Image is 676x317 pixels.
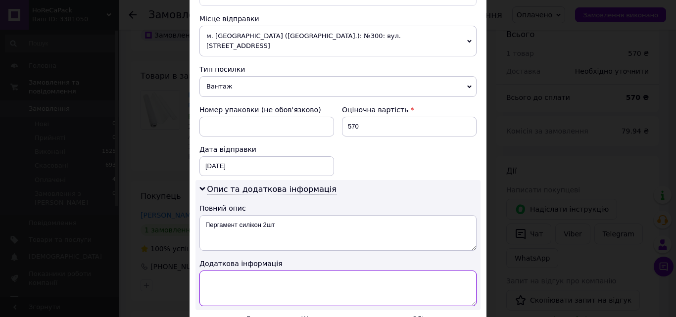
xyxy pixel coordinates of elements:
span: Вантаж [199,76,477,97]
span: Місце відправки [199,15,259,23]
div: Дата відправки [199,144,334,154]
span: Опис та додаткова інформація [207,184,337,194]
span: Тип посилки [199,65,245,73]
div: Додаткова інформація [199,259,477,269]
div: Оціночна вартість [342,105,477,115]
textarea: Пергамент силікон 2шт [199,215,477,251]
div: Номер упаковки (не обов'язково) [199,105,334,115]
div: Повний опис [199,203,477,213]
span: м. [GEOGRAPHIC_DATA] ([GEOGRAPHIC_DATA].): №300: вул. [STREET_ADDRESS] [199,26,477,56]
